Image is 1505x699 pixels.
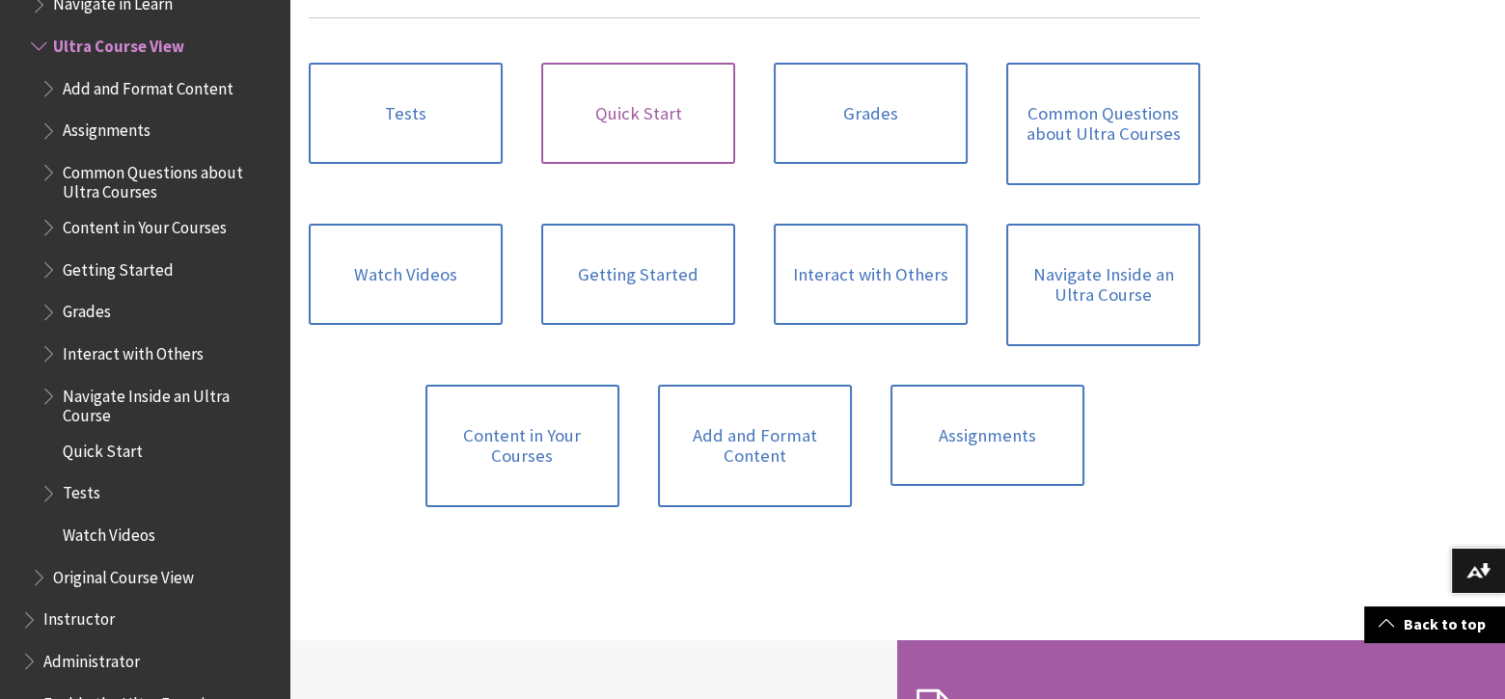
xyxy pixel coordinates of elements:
a: Watch Videos [309,224,503,326]
a: Getting Started [541,224,735,326]
span: Tests [63,477,100,503]
span: Grades [63,296,111,322]
a: Assignments [890,385,1084,487]
a: Add and Format Content [658,385,852,507]
a: Tests [309,63,503,165]
span: Administrator [43,645,140,671]
span: Interact with Others [63,337,204,363]
a: Grades [774,63,968,165]
a: Navigate Inside an Ultra Course [1006,224,1200,346]
span: Add and Format Content [63,72,233,98]
span: Common Questions about Ultra Courses [63,156,276,202]
a: Content in Your Courses [425,385,619,507]
a: Common Questions about Ultra Courses [1006,63,1200,185]
span: Assignments [63,115,150,141]
a: Quick Start [541,63,735,165]
span: Instructor [43,604,115,630]
span: Navigate Inside an Ultra Course [63,380,276,425]
a: Interact with Others [774,224,968,326]
span: Original Course View [53,561,194,587]
a: Back to top [1364,606,1505,642]
span: Ultra Course View [53,30,184,56]
span: Quick Start [63,435,143,461]
span: Content in Your Courses [63,211,227,237]
span: Watch Videos [63,519,155,545]
span: Getting Started [63,254,174,280]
